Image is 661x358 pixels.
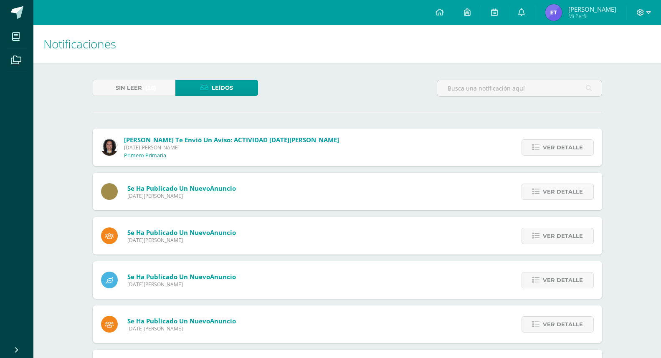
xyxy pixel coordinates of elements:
span: Se ha publicado un nuevo [127,184,236,192]
span: Ver detalle [543,317,583,332]
span: Mi Perfil [568,13,616,20]
span: Ver detalle [543,184,583,199]
span: Ver detalle [543,228,583,244]
a: Leídos [175,80,258,96]
span: Sin leer [116,80,142,96]
span: [DATE][PERSON_NAME] [127,237,236,244]
span: [DATE][PERSON_NAME] [124,144,339,151]
input: Busca una notificación aquí [437,80,602,96]
p: Primero Primaria [124,152,166,159]
span: [PERSON_NAME] te envió un aviso: ACTIVIDAD [DATE][PERSON_NAME] [124,136,339,144]
span: Anuncio [210,317,236,325]
span: [DATE][PERSON_NAME] [127,192,236,199]
span: Se ha publicado un nuevo [127,317,236,325]
span: [DATE][PERSON_NAME] [127,325,236,332]
span: Leídos [212,80,233,96]
span: Ver detalle [543,272,583,288]
img: e68d219a534587513e5f5ff35cf77afa.png [101,139,118,156]
span: Notificaciones [43,36,116,52]
a: Sin leer(26) [93,80,175,96]
span: Se ha publicado un nuevo [127,272,236,281]
span: [DATE][PERSON_NAME] [127,281,236,288]
span: Anuncio [210,228,236,237]
span: Se ha publicado un nuevo [127,228,236,237]
span: Anuncio [210,184,236,192]
span: Anuncio [210,272,236,281]
span: [PERSON_NAME] [568,5,616,13]
span: Ver detalle [543,140,583,155]
span: (26) [145,80,156,96]
img: 75f8a36880c4112926252b5361bf02b4.png [545,4,562,21]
